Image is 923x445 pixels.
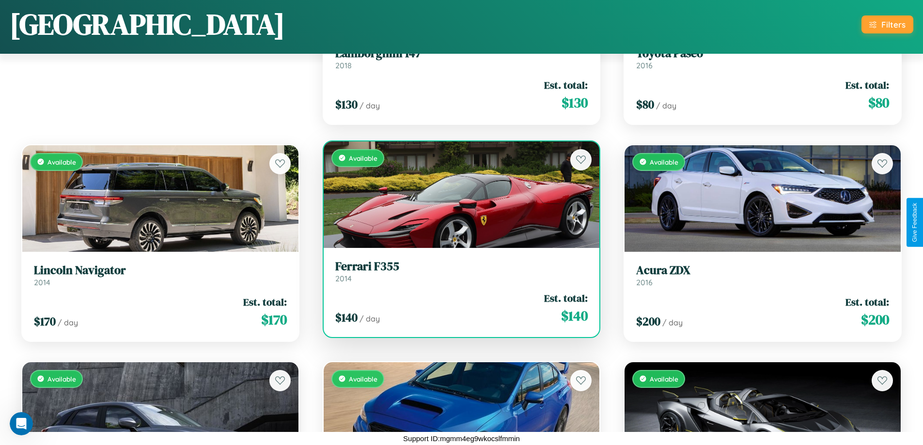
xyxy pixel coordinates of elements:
[845,295,889,309] span: Est. total:
[349,375,377,383] span: Available
[636,96,654,112] span: $ 80
[47,158,76,166] span: Available
[650,375,678,383] span: Available
[335,260,588,274] h3: Ferrari F355
[636,313,660,329] span: $ 200
[34,263,287,277] h3: Lincoln Navigator
[34,277,50,287] span: 2014
[861,15,913,33] button: Filters
[636,46,889,70] a: Toyota Paseo2016
[47,375,76,383] span: Available
[636,277,653,287] span: 2016
[10,4,285,44] h1: [GEOGRAPHIC_DATA]
[561,306,588,325] span: $ 140
[868,93,889,112] span: $ 80
[881,19,906,30] div: Filters
[335,260,588,283] a: Ferrari F3552014
[360,101,380,110] span: / day
[335,309,358,325] span: $ 140
[335,274,352,283] span: 2014
[58,318,78,327] span: / day
[335,46,588,61] h3: Lamborghini 147
[335,96,358,112] span: $ 130
[911,203,918,242] div: Give Feedback
[243,295,287,309] span: Est. total:
[544,78,588,92] span: Est. total:
[335,61,352,70] span: 2018
[861,310,889,329] span: $ 200
[34,263,287,287] a: Lincoln Navigator2014
[10,412,33,435] iframe: Intercom live chat
[662,318,683,327] span: / day
[349,154,377,162] span: Available
[544,291,588,305] span: Est. total:
[636,263,889,277] h3: Acura ZDX
[636,263,889,287] a: Acura ZDX2016
[403,432,520,445] p: Support ID: mgmm4eg9wkocslfmmin
[261,310,287,329] span: $ 170
[34,313,56,329] span: $ 170
[636,46,889,61] h3: Toyota Paseo
[845,78,889,92] span: Est. total:
[650,158,678,166] span: Available
[335,46,588,70] a: Lamborghini 1472018
[656,101,676,110] span: / day
[360,314,380,323] span: / day
[636,61,653,70] span: 2016
[562,93,588,112] span: $ 130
